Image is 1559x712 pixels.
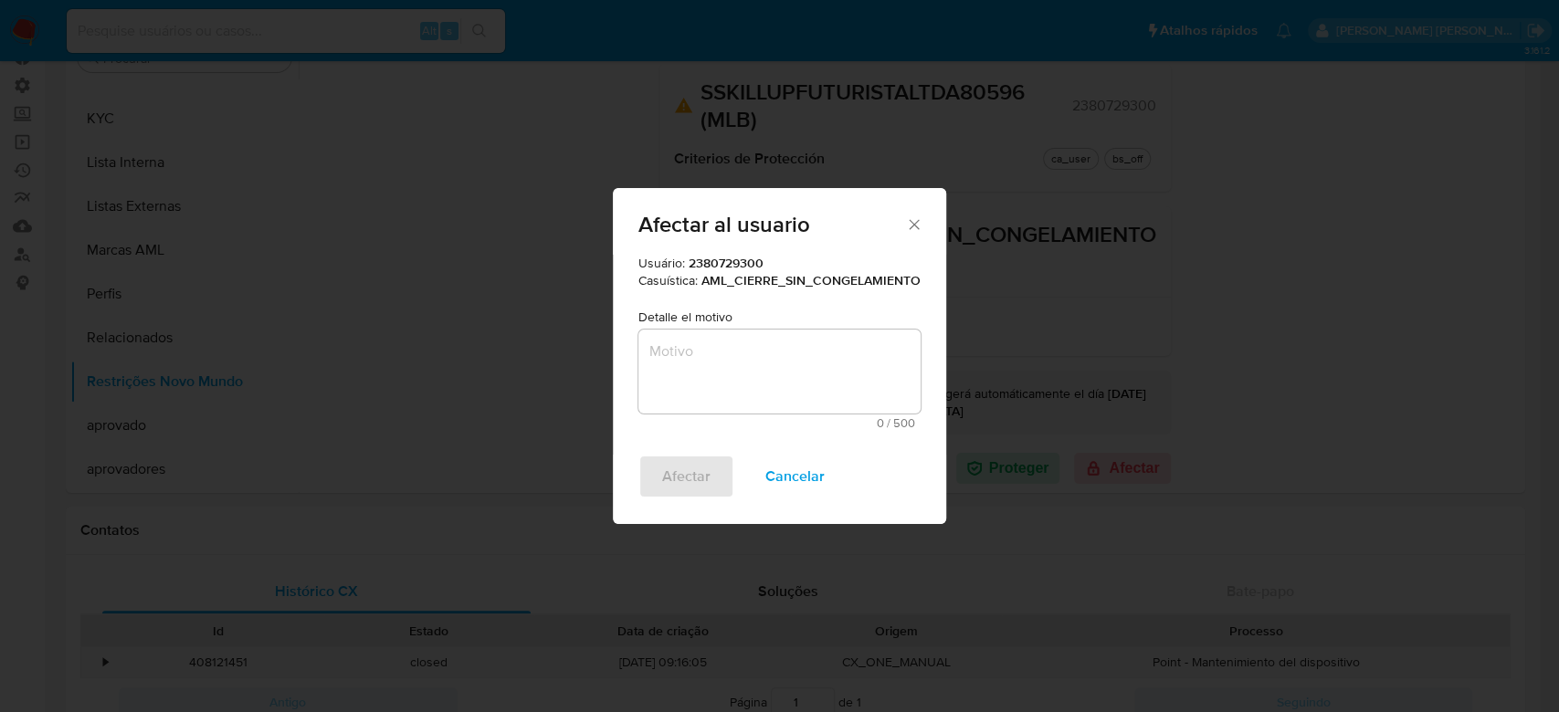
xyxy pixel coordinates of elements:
strong: AML_CIERRE_SIN_CONGELAMIENTO [701,271,921,289]
textarea: Motivo [638,330,921,414]
p: Usuário: [638,255,921,273]
p: Detalle el motivo [638,309,921,327]
span: Afectar al usuario [638,214,905,236]
button: Fechar [905,215,922,232]
p: Casuística: [638,272,921,290]
span: Cancelar [765,456,825,497]
span: Máximo de 500 caracteres [644,417,915,429]
strong: 2380729300 [689,254,764,272]
button: Cancelar [742,455,848,498]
